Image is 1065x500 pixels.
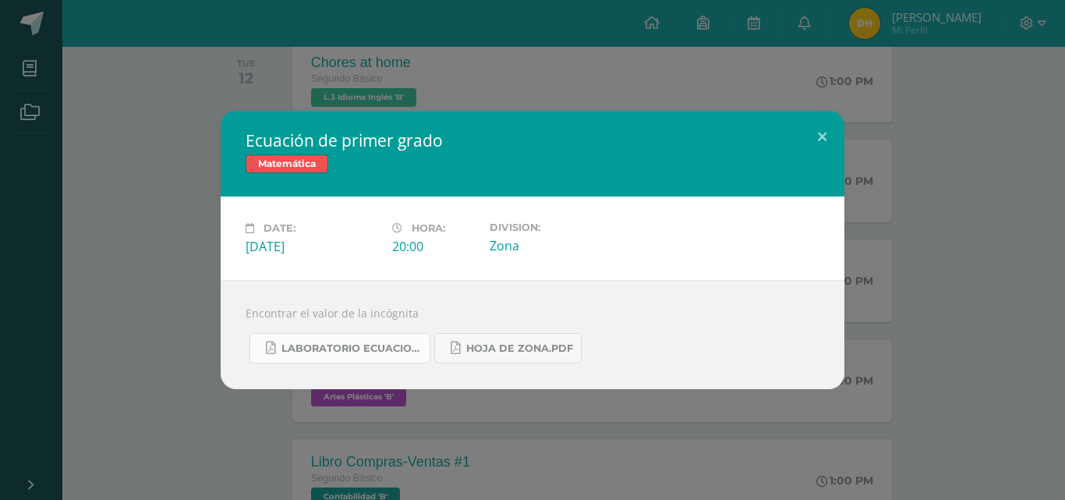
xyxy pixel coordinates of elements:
[490,222,624,233] label: Division:
[246,129,819,151] h2: Ecuación de primer grado
[392,238,477,255] div: 20:00
[221,280,844,389] div: Encontrar el valor de la incógnita
[264,222,295,234] span: Date:
[246,154,328,173] span: Matemática
[249,333,430,363] a: Laboratorio ecuaciones.pdf
[434,333,582,363] a: Hoja de zona.pdf
[490,237,624,254] div: Zona
[281,342,422,355] span: Laboratorio ecuaciones.pdf
[412,222,445,234] span: Hora:
[800,111,844,164] button: Close (Esc)
[466,342,573,355] span: Hoja de zona.pdf
[246,238,380,255] div: [DATE]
